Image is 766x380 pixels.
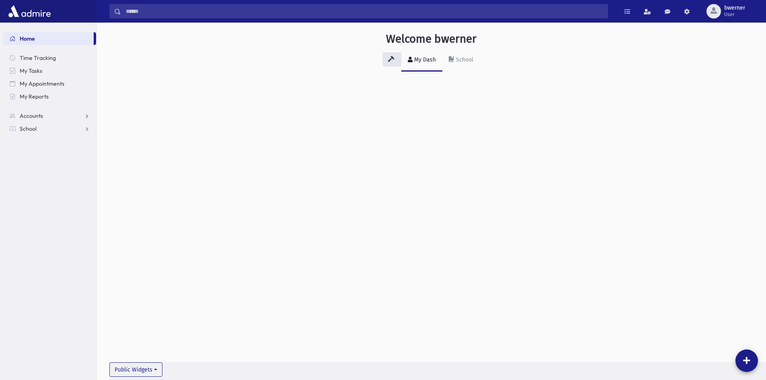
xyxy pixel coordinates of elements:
a: My Dash [401,49,442,72]
a: My Tasks [3,64,96,77]
span: My Tasks [20,67,42,74]
a: My Appointments [3,77,96,90]
h3: Welcome bwerner [386,32,476,46]
div: School [454,56,473,63]
div: My Dash [413,56,436,63]
span: Home [20,35,35,42]
a: School [442,49,480,72]
span: My Reports [20,93,49,100]
span: User [724,11,745,18]
a: My Reports [3,90,96,103]
a: Time Tracking [3,51,96,64]
input: Search [121,4,608,18]
span: Time Tracking [20,54,56,62]
span: School [20,125,37,132]
img: AdmirePro [6,3,53,19]
span: My Appointments [20,80,64,87]
a: Home [3,32,94,45]
button: Public Widgets [109,362,162,377]
a: School [3,122,96,135]
span: Accounts [20,112,43,119]
span: bwerner [724,5,745,11]
a: Accounts [3,109,96,122]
